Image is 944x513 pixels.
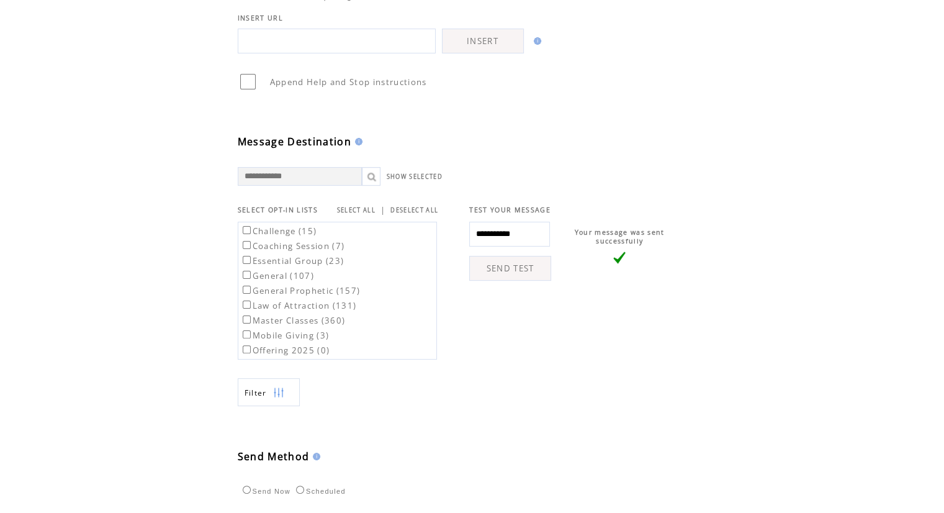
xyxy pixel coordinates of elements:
input: Law of Attraction (131) [243,301,251,309]
label: General Prophetic (157) [240,285,361,296]
input: General (107) [243,271,251,279]
span: Append Help and Stop instructions [270,76,427,88]
span: Send Method [238,450,310,463]
span: TEST YOUR MESSAGE [469,206,551,214]
label: Essential Group (23) [240,255,344,266]
input: Scheduled [296,486,304,494]
label: Challenge (15) [240,225,317,237]
span: SELECT OPT-IN LISTS [238,206,318,214]
label: Scheduled [293,488,346,495]
span: Message Destination [238,135,351,148]
label: Offering 2025 (0) [240,345,330,356]
input: Mobile Giving (3) [243,330,251,338]
img: help.gif [351,138,362,145]
span: INSERT URL [238,14,283,22]
span: Your message was sent successfully [575,228,665,245]
input: Challenge (15) [243,226,251,234]
input: Offering 2025 (0) [243,345,251,353]
input: Send Now [243,486,251,494]
a: Filter [238,378,300,406]
label: Send Now [240,488,290,495]
a: INSERT [442,29,524,53]
a: SELECT ALL [337,206,375,214]
img: filters.png [273,379,284,407]
img: vLarge.png [613,252,626,264]
input: General Prophetic (157) [243,286,251,294]
input: Master Classes (360) [243,316,251,324]
label: Coaching Session (7) [240,240,345,252]
label: General (107) [240,270,314,281]
span: Show filters [245,388,267,398]
label: Law of Attraction (131) [240,300,357,311]
label: Mobile Giving (3) [240,330,330,341]
a: DESELECT ALL [390,206,438,214]
input: Coaching Session (7) [243,241,251,249]
img: help.gif [309,453,320,460]
span: | [380,204,385,216]
a: SEND TEST [469,256,551,281]
a: SHOW SELECTED [387,173,443,181]
label: Master Classes (360) [240,315,346,326]
img: help.gif [530,37,541,45]
input: Essential Group (23) [243,256,251,264]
